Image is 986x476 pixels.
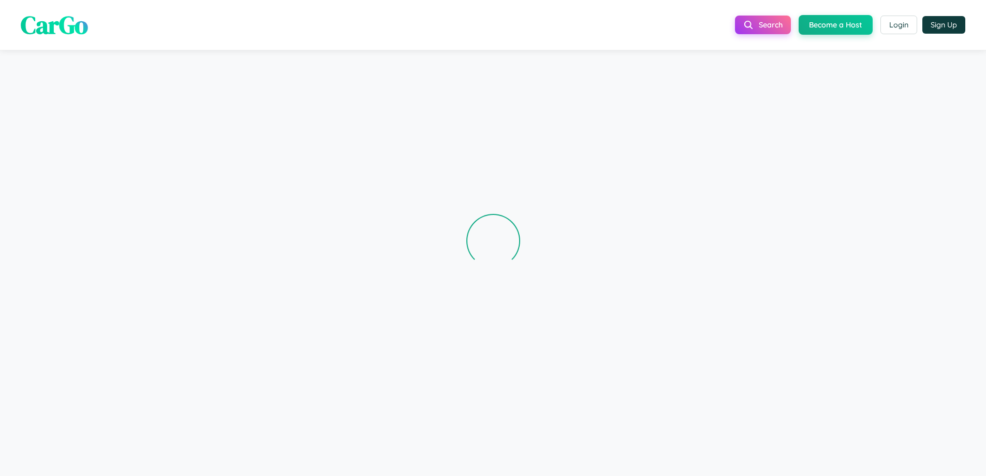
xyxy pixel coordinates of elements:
[799,15,873,35] button: Become a Host
[880,16,917,34] button: Login
[759,20,783,30] span: Search
[735,16,791,34] button: Search
[922,16,965,34] button: Sign Up
[21,8,88,42] span: CarGo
